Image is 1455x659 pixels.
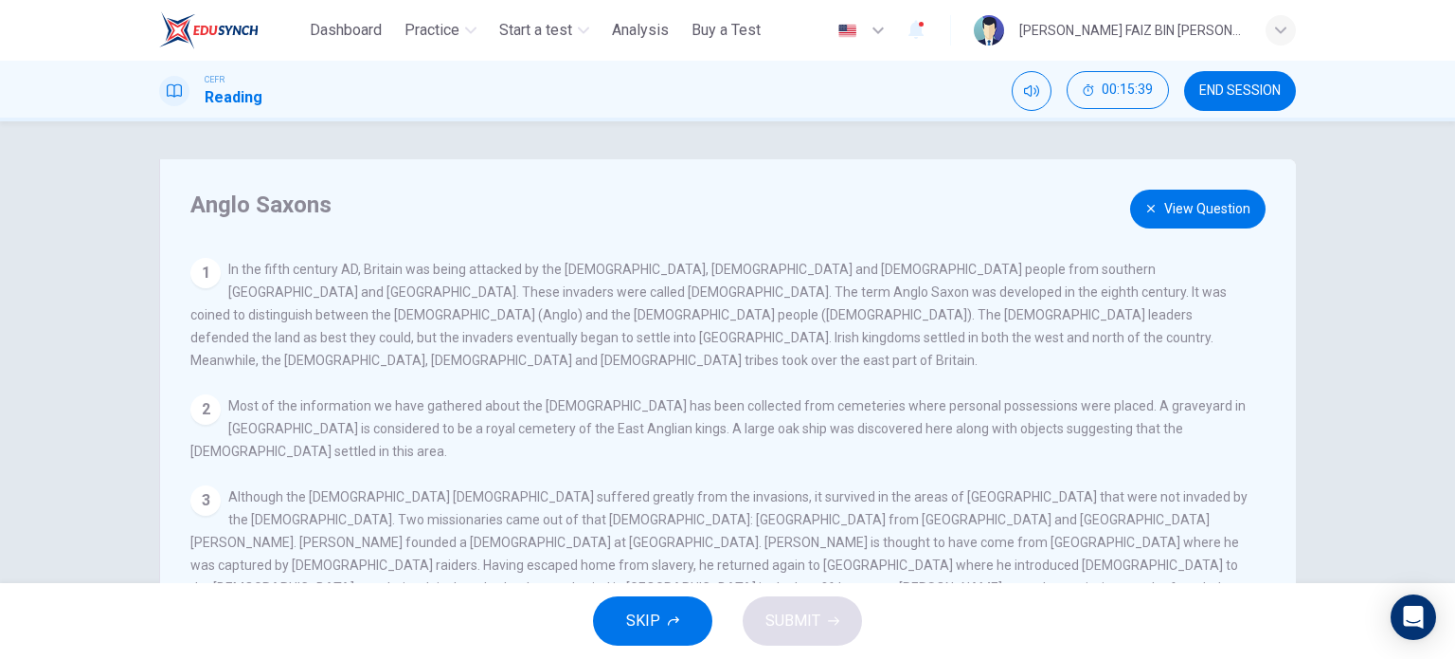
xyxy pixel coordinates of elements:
img: Profile picture [974,15,1004,46]
span: 00:15:39 [1102,82,1153,98]
img: ELTC logo [159,11,259,49]
img: en [835,24,859,38]
button: View Question [1130,190,1266,229]
span: Dashboard [310,19,382,42]
div: 3 [190,485,221,516]
a: ELTC logo [159,11,302,49]
button: Practice [397,13,484,47]
div: 2 [190,394,221,425]
div: 1 [190,258,221,288]
div: Mute [1012,71,1051,111]
button: Start a test [492,13,597,47]
div: Open Intercom Messenger [1391,595,1436,640]
h1: Reading [205,86,262,109]
button: Buy a Test [684,13,768,47]
span: SKIP [626,608,660,634]
span: Most of the information we have gathered about the [DEMOGRAPHIC_DATA] has been collected from cem... [190,398,1246,459]
h4: Anglo Saxons [190,190,1246,220]
button: END SESSION [1184,71,1296,111]
div: [PERSON_NAME] FAIZ BIN [PERSON_NAME] [1019,19,1243,42]
button: 00:15:39 [1067,71,1169,109]
div: Hide [1067,71,1169,111]
span: Analysis [612,19,669,42]
button: SKIP [593,596,712,646]
span: Start a test [499,19,572,42]
button: Dashboard [302,13,389,47]
button: Analysis [604,13,676,47]
span: CEFR [205,73,225,86]
span: In the fifth century AD, Britain was being attacked by the [DEMOGRAPHIC_DATA], [DEMOGRAPHIC_DATA]... [190,262,1227,368]
span: Buy a Test [692,19,761,42]
span: Although the [DEMOGRAPHIC_DATA] [DEMOGRAPHIC_DATA] suffered greatly from the invasions, it surviv... [190,489,1248,641]
span: Practice [404,19,459,42]
span: END SESSION [1199,83,1281,99]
